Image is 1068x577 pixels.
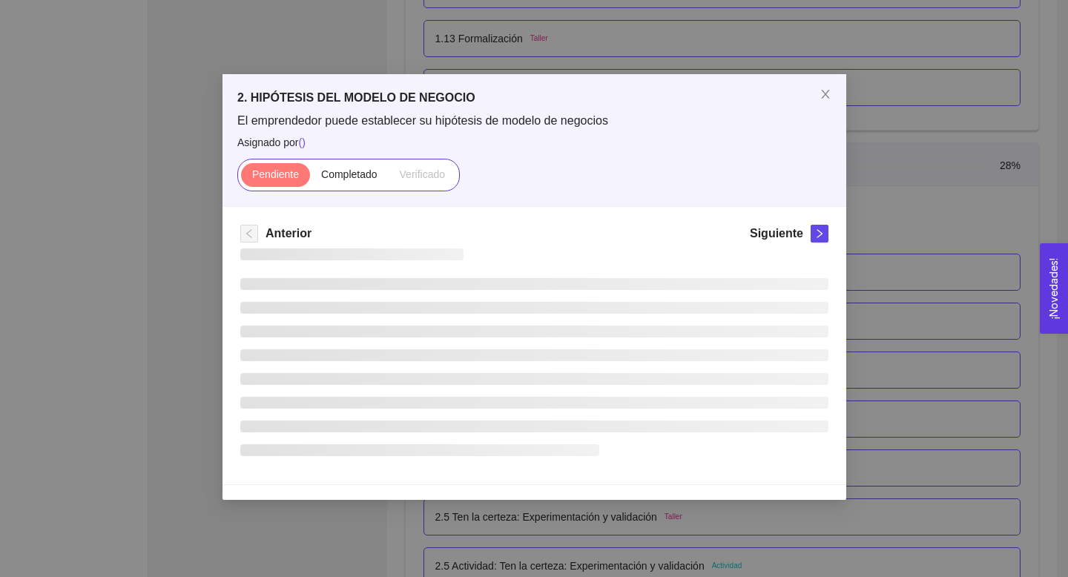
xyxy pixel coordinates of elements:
[298,136,305,148] span: ( )
[399,168,444,180] span: Verificado
[237,89,831,107] h5: 2. HIPÓTESIS DEL MODELO DE NEGOCIO
[811,228,828,239] span: right
[811,225,828,243] button: right
[805,74,846,116] button: Close
[321,168,378,180] span: Completado
[251,168,298,180] span: Pendiente
[749,225,802,243] h5: Siguiente
[237,113,831,129] span: El emprendedor puede establecer su hipótesis de modelo de negocios
[1040,243,1068,334] button: Open Feedback Widget
[237,134,831,151] span: Asignado por
[820,88,831,100] span: close
[266,225,311,243] h5: Anterior
[240,225,258,243] button: left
